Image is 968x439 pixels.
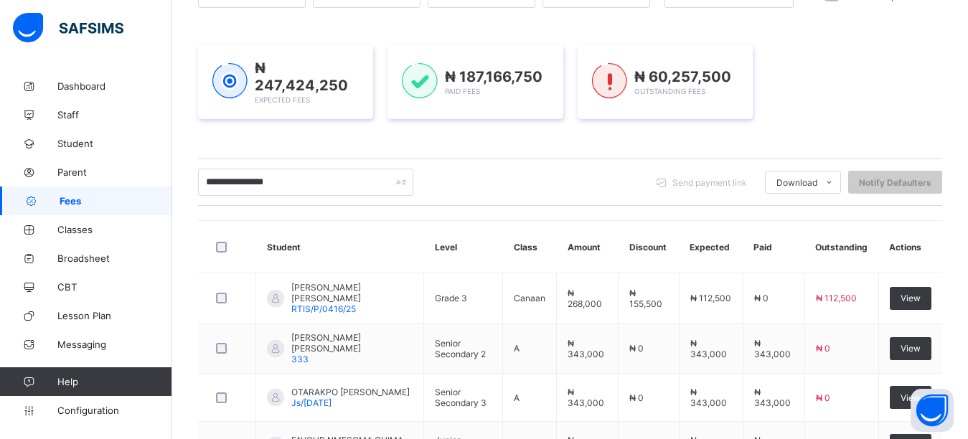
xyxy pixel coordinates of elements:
th: Amount [557,221,619,273]
span: Configuration [57,405,171,416]
span: A [514,392,520,403]
span: Classes [57,224,172,235]
button: Open asap [911,389,954,432]
span: ₦ 0 [816,343,830,354]
span: Help [57,376,171,387]
span: Student [57,138,172,149]
span: ₦ 343,000 [754,387,791,408]
th: Outstanding [804,221,878,273]
th: Class [503,221,557,273]
span: RTIS/P/0416/25 [291,303,356,314]
span: Paid Fees [445,87,480,95]
span: Expected Fees [255,95,310,104]
span: Notify Defaulters [859,177,931,188]
span: Senior Secondary 2 [435,338,486,359]
th: Level [424,221,503,273]
span: View [901,293,921,303]
span: ₦ 343,000 [568,338,604,359]
span: ₦ 0 [629,392,644,403]
th: Actions [878,221,942,273]
span: Dashboard [57,80,172,92]
span: Staff [57,109,172,121]
span: ₦ 112,500 [690,293,731,303]
span: ₦ 155,500 [629,288,662,309]
span: ₦ 187,166,750 [445,68,542,85]
span: ₦ 60,257,500 [634,68,731,85]
span: Senior Secondary 3 [435,387,487,408]
img: outstanding-1.146d663e52f09953f639664a84e30106.svg [592,63,627,99]
span: View [901,343,921,354]
th: Discount [619,221,680,273]
span: Broadsheet [57,252,172,264]
span: A [514,343,520,354]
span: Messaging [57,339,172,350]
th: Expected [679,221,743,273]
span: View [901,392,921,403]
span: Grade 3 [435,293,467,303]
span: ₦ 343,000 [690,338,727,359]
span: [PERSON_NAME] [PERSON_NAME] [291,332,413,354]
span: ₦ 0 [629,343,644,354]
span: ₦ 268,000 [568,288,602,309]
span: ₦ 247,424,250 [255,60,348,94]
span: CBT [57,281,172,293]
span: Parent [57,166,172,178]
span: Outstanding Fees [634,87,705,95]
span: ₦ 112,500 [816,293,857,303]
span: ₦ 343,000 [690,387,727,408]
span: Canaan [514,293,545,303]
span: Fees [60,195,172,207]
span: Js/[DATE] [291,397,332,408]
span: ₦ 343,000 [568,387,604,408]
span: ₦ 0 [754,293,769,303]
th: Student [256,221,424,273]
img: paid-1.3eb1404cbcb1d3b736510a26bbfa3ccb.svg [402,63,437,99]
span: ₦ 343,000 [754,338,791,359]
img: expected-1.03dd87d44185fb6c27cc9b2570c10499.svg [212,63,248,99]
span: ₦ 0 [816,392,830,403]
img: safsims [13,13,123,43]
span: Download [776,177,817,188]
span: OTARAKPO [PERSON_NAME] [291,387,410,397]
span: Lesson Plan [57,310,172,321]
span: Send payment link [672,177,747,188]
span: [PERSON_NAME] [PERSON_NAME] [291,282,413,303]
span: 333 [291,354,309,364]
th: Paid [743,221,804,273]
